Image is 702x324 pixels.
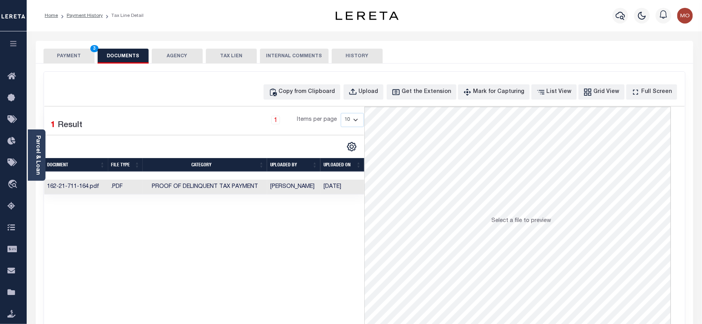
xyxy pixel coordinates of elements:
label: Result [58,119,83,132]
div: Grid View [594,88,620,96]
button: PAYMENT [44,49,95,64]
a: Home [45,13,58,18]
li: Tax Line Detail [103,12,144,19]
a: Parcel & Loan [35,135,40,175]
button: Get the Extension [387,84,456,100]
img: svg+xml;base64,PHN2ZyB4bWxucz0iaHR0cDovL3d3dy53My5vcmcvMjAwMC9zdmciIHBvaW50ZXItZXZlbnRzPSJub25lIi... [677,8,693,24]
img: logo-dark.svg [336,11,398,20]
a: 1 [271,116,280,124]
div: List View [547,88,572,96]
a: Payment History [67,13,103,18]
button: List View [531,84,577,100]
td: [PERSON_NAME] [267,180,320,195]
button: Upload [344,84,384,100]
span: Proof of Delinquent Tax Payment [152,184,258,189]
th: UPLOADED BY: activate to sort column ascending [267,158,320,172]
i: travel_explore [7,180,20,190]
button: INTERNAL COMMENTS [260,49,329,64]
button: Copy from Clipboard [264,84,340,100]
button: HISTORY [332,49,383,64]
span: 1 [51,121,56,129]
td: [DATE] [320,180,364,195]
span: Select a file to preview [492,218,551,224]
span: Items per page [297,116,337,124]
button: Mark for Capturing [458,84,530,100]
div: Get the Extension [402,88,451,96]
div: Full Screen [642,88,672,96]
th: FILE TYPE: activate to sort column ascending [108,158,143,172]
button: DOCUMENTS [98,49,149,64]
button: Grid View [578,84,625,100]
button: TAX LIEN [206,49,257,64]
th: UPLOADED ON: activate to sort column ascending [320,158,364,172]
th: CATEGORY: activate to sort column ascending [143,158,267,172]
div: Upload [359,88,378,96]
div: Copy from Clipboard [279,88,335,96]
td: 162-21-711-164.pdf [44,180,108,195]
div: Mark for Capturing [473,88,525,96]
th: Document: activate to sort column ascending [44,158,108,172]
span: 3 [90,45,98,52]
td: .PDF [108,180,143,195]
button: AGENCY [152,49,203,64]
button: Full Screen [626,84,677,100]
